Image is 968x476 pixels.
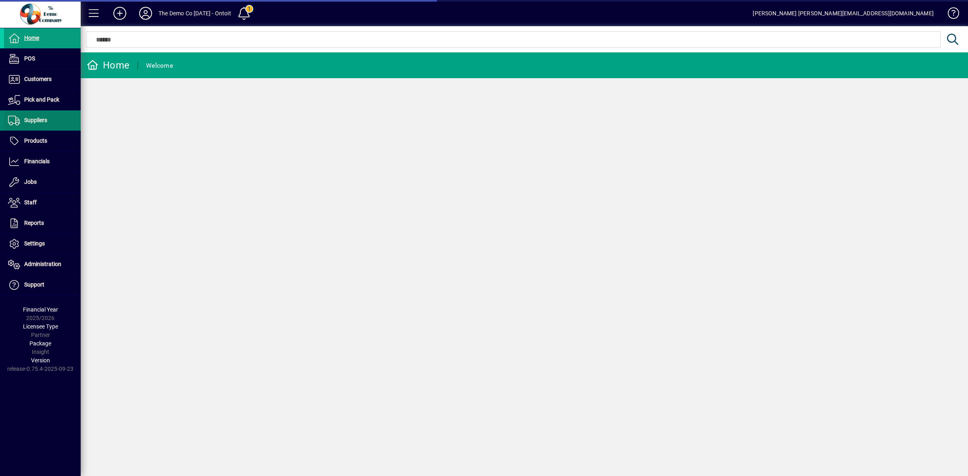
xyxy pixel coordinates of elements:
[24,281,44,288] span: Support
[87,59,129,72] div: Home
[24,35,39,41] span: Home
[4,131,81,151] a: Products
[24,55,35,62] span: POS
[4,213,81,233] a: Reports
[31,357,50,364] span: Version
[107,6,133,21] button: Add
[146,59,173,72] div: Welcome
[4,49,81,69] a: POS
[4,254,81,274] a: Administration
[29,340,51,347] span: Package
[23,306,58,313] span: Financial Year
[4,152,81,172] a: Financials
[4,90,81,110] a: Pick and Pack
[24,240,45,247] span: Settings
[942,2,958,28] a: Knowledge Base
[4,172,81,192] a: Jobs
[24,76,52,82] span: Customers
[133,6,159,21] button: Profile
[23,323,58,330] span: Licensee Type
[24,117,47,123] span: Suppliers
[753,7,934,20] div: [PERSON_NAME] [PERSON_NAME][EMAIL_ADDRESS][DOMAIN_NAME]
[4,275,81,295] a: Support
[24,158,50,164] span: Financials
[24,96,59,103] span: Pick and Pack
[4,234,81,254] a: Settings
[4,110,81,131] a: Suppliers
[24,261,61,267] span: Administration
[24,137,47,144] span: Products
[24,179,37,185] span: Jobs
[24,199,37,206] span: Staff
[24,220,44,226] span: Reports
[4,69,81,89] a: Customers
[4,193,81,213] a: Staff
[159,7,231,20] div: The Demo Co [DATE] - Ontoit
